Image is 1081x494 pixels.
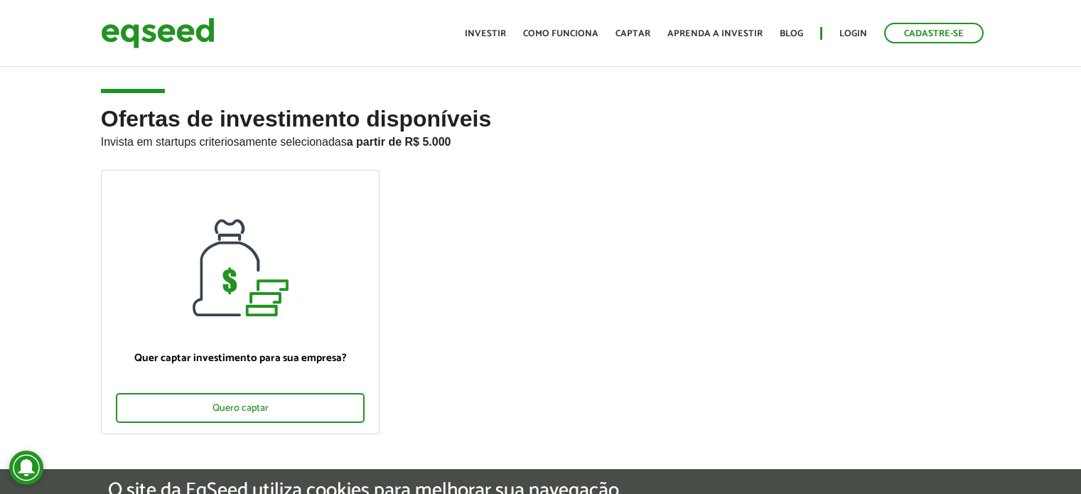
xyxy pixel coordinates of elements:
a: Quer captar investimento para sua empresa? Quero captar [101,170,380,434]
h2: Ofertas de investimento disponíveis [101,107,981,170]
a: Captar [615,29,650,38]
p: Quer captar investimento para sua empresa? [116,352,365,365]
a: Blog [780,29,803,38]
a: Investir [465,29,506,38]
a: Login [839,29,867,38]
strong: a partir de R$ 5.000 [347,136,451,148]
div: Quero captar [116,393,365,423]
p: Invista em startups criteriosamente selecionadas [101,131,981,149]
a: Aprenda a investir [667,29,763,38]
a: Como funciona [523,29,598,38]
img: EqSeed [101,14,215,52]
a: Cadastre-se [884,23,984,43]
